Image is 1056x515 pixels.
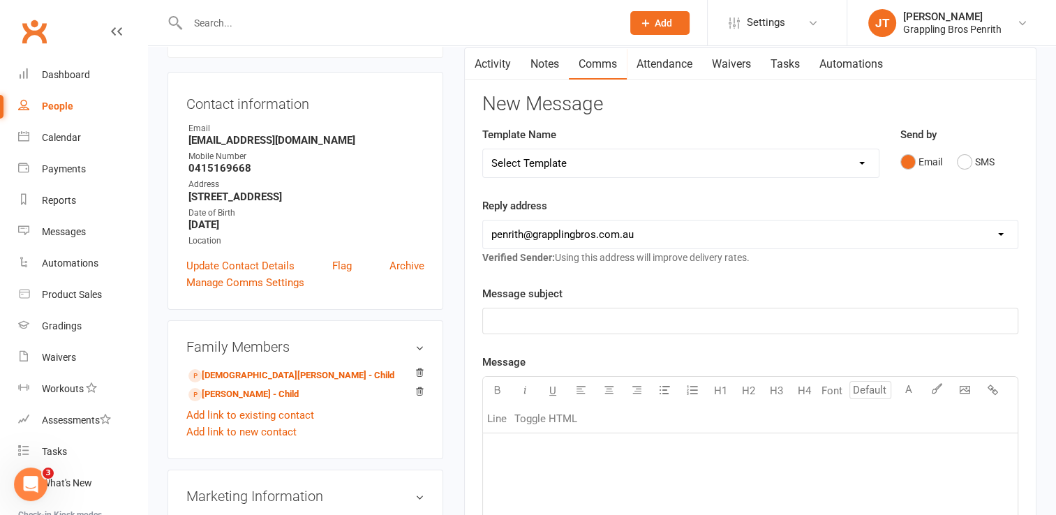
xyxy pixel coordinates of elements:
[18,342,147,373] a: Waivers
[42,383,84,394] div: Workouts
[903,10,1002,23] div: [PERSON_NAME]
[188,134,424,147] strong: [EMAIL_ADDRESS][DOMAIN_NAME]
[482,126,556,143] label: Template Name
[521,48,569,80] a: Notes
[482,252,555,263] strong: Verified Sender:
[42,415,111,426] div: Assessments
[42,100,73,112] div: People
[188,150,424,163] div: Mobile Number
[549,385,556,397] span: U
[18,373,147,405] a: Workouts
[900,149,942,175] button: Email
[482,285,563,302] label: Message subject
[188,191,424,203] strong: [STREET_ADDRESS]
[761,48,810,80] a: Tasks
[655,17,672,29] span: Add
[42,195,76,206] div: Reports
[868,9,896,37] div: JT
[188,162,424,174] strong: 0415169668
[18,59,147,91] a: Dashboard
[188,122,424,135] div: Email
[42,163,86,174] div: Payments
[849,381,891,399] input: Default
[903,23,1002,36] div: Grappling Bros Penrith
[14,468,47,501] iframe: Intercom live chat
[188,234,424,248] div: Location
[734,377,762,405] button: H2
[482,354,526,371] label: Message
[188,178,424,191] div: Address
[186,274,304,291] a: Manage Comms Settings
[18,468,147,499] a: What's New
[900,126,937,143] label: Send by
[18,248,147,279] a: Automations
[18,405,147,436] a: Assessments
[42,352,76,363] div: Waivers
[18,185,147,216] a: Reports
[511,405,581,433] button: Toggle HTML
[42,320,82,331] div: Gradings
[569,48,627,80] a: Comms
[702,48,761,80] a: Waivers
[42,477,92,488] div: What's New
[186,91,424,112] h3: Contact information
[186,424,297,440] a: Add link to new contact
[895,377,923,405] button: A
[42,69,90,80] div: Dashboard
[186,339,424,354] h3: Family Members
[42,257,98,269] div: Automations
[188,387,299,402] a: [PERSON_NAME] - Child
[482,252,750,263] span: Using this address will improve delivery rates.
[957,149,995,175] button: SMS
[818,377,846,405] button: Font
[630,11,690,35] button: Add
[482,197,547,214] label: Reply address
[747,7,785,38] span: Settings
[18,436,147,468] a: Tasks
[42,446,67,457] div: Tasks
[539,377,567,405] button: U
[188,207,424,220] div: Date of Birth
[186,407,314,424] a: Add link to existing contact
[483,405,511,433] button: Line
[627,48,702,80] a: Attendance
[790,377,818,405] button: H4
[42,289,102,300] div: Product Sales
[43,468,54,479] span: 3
[18,154,147,185] a: Payments
[186,257,295,274] a: Update Contact Details
[188,218,424,231] strong: [DATE]
[18,311,147,342] a: Gradings
[184,13,612,33] input: Search...
[18,216,147,248] a: Messages
[188,368,394,383] a: [DEMOGRAPHIC_DATA][PERSON_NAME] - Child
[706,377,734,405] button: H1
[482,94,1018,115] h3: New Message
[389,257,424,274] a: Archive
[18,279,147,311] a: Product Sales
[186,488,424,504] h3: Marketing Information
[332,257,352,274] a: Flag
[42,132,81,143] div: Calendar
[465,48,521,80] a: Activity
[18,91,147,122] a: People
[42,226,86,237] div: Messages
[810,48,893,80] a: Automations
[18,122,147,154] a: Calendar
[17,14,52,49] a: Clubworx
[762,377,790,405] button: H3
